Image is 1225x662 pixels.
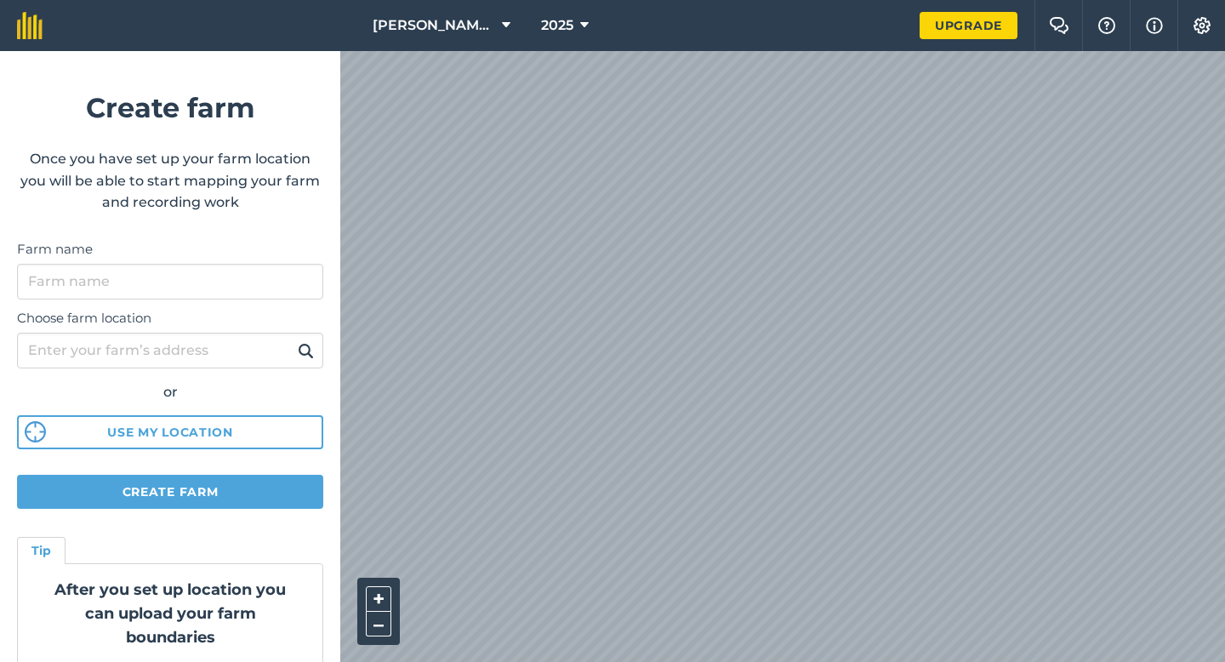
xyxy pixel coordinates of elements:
[298,340,314,361] img: svg+xml;base64,PHN2ZyB4bWxucz0iaHR0cDovL3d3dy53My5vcmcvMjAwMC9zdmciIHdpZHRoPSIxOSIgaGVpZ2h0PSIyNC...
[920,12,1017,39] a: Upgrade
[366,612,391,636] button: –
[366,586,391,612] button: +
[17,264,323,300] input: Farm name
[17,381,323,403] div: or
[1049,17,1069,34] img: Two speech bubbles overlapping with the left bubble in the forefront
[17,86,323,129] h1: Create farm
[541,15,573,36] span: 2025
[1146,15,1163,36] img: svg+xml;base64,PHN2ZyB4bWxucz0iaHR0cDovL3d3dy53My5vcmcvMjAwMC9zdmciIHdpZHRoPSIxNyIgaGVpZ2h0PSIxNy...
[373,15,495,36] span: [PERSON_NAME] & Sons
[17,12,43,39] img: fieldmargin Logo
[31,541,51,560] h4: Tip
[17,239,323,260] label: Farm name
[1097,17,1117,34] img: A question mark icon
[1192,17,1212,34] img: A cog icon
[17,333,323,368] input: Enter your farm’s address
[17,148,323,214] p: Once you have set up your farm location you will be able to start mapping your farm and recording...
[25,421,46,442] img: svg%3e
[54,580,286,647] strong: After you set up location you can upload your farm boundaries
[17,415,323,449] button: Use my location
[17,308,323,328] label: Choose farm location
[17,475,323,509] button: Create farm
